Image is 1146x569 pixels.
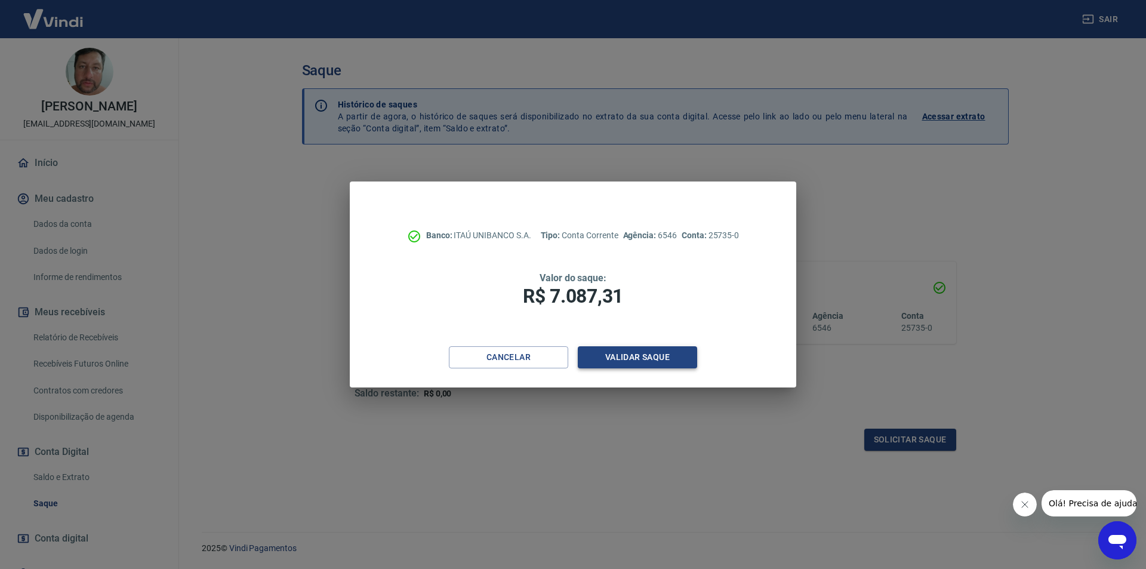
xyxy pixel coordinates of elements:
[623,229,677,242] p: 6546
[523,285,623,307] span: R$ 7.087,31
[426,229,531,242] p: ITAÚ UNIBANCO S.A.
[682,229,739,242] p: 25735-0
[541,230,562,240] span: Tipo:
[623,230,658,240] span: Agência:
[578,346,697,368] button: Validar saque
[1042,490,1136,516] iframe: Mensagem da empresa
[7,8,100,18] span: Olá! Precisa de ajuda?
[540,272,606,284] span: Valor do saque:
[541,229,618,242] p: Conta Corrente
[449,346,568,368] button: Cancelar
[682,230,708,240] span: Conta:
[426,230,454,240] span: Banco:
[1013,493,1037,516] iframe: Fechar mensagem
[1098,521,1136,559] iframe: Botão para abrir a janela de mensagens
